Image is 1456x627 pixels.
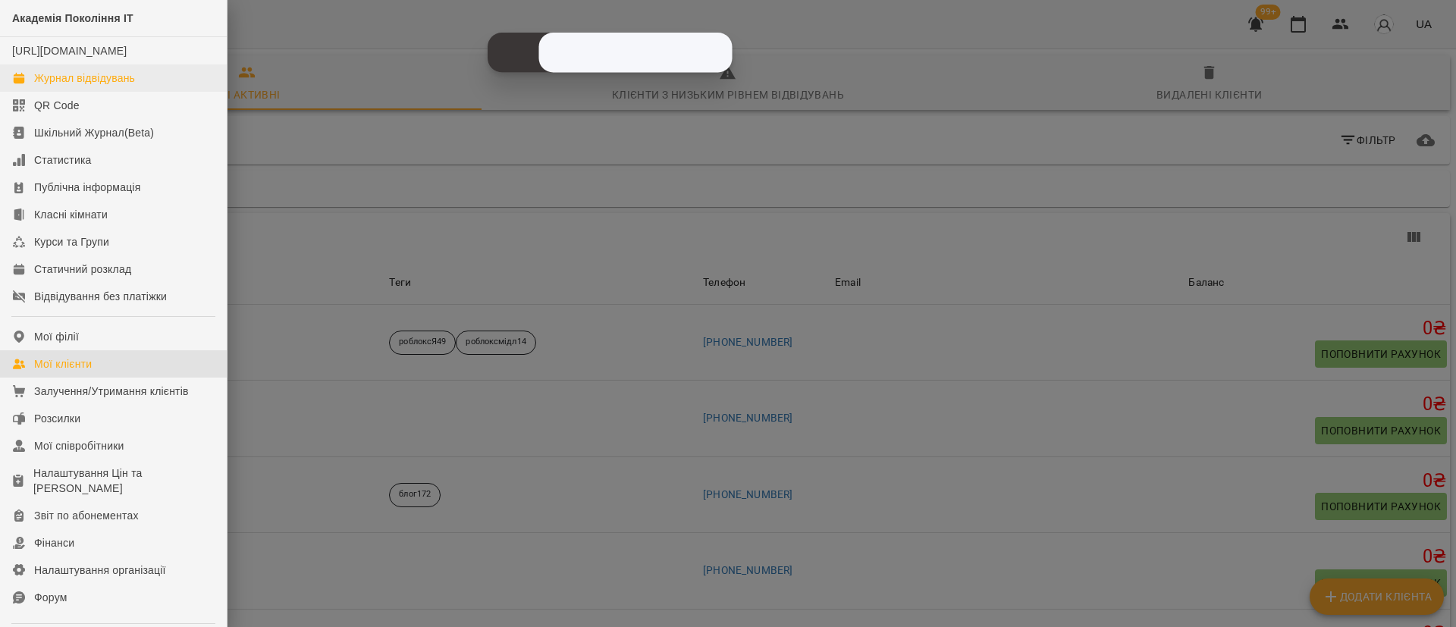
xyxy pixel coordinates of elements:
[34,535,74,550] div: Фінанси
[34,98,80,113] div: QR Code
[33,466,215,496] div: Налаштування Цін та [PERSON_NAME]
[34,411,80,426] div: Розсилки
[34,262,131,277] div: Статичний розклад
[34,234,109,249] div: Курси та Групи
[34,590,67,605] div: Форум
[34,356,92,371] div: Мої клієнти
[34,508,139,523] div: Звіт по абонементах
[12,45,127,57] a: [URL][DOMAIN_NAME]
[34,289,167,304] div: Відвідування без платіжки
[12,12,133,24] span: Академія Покоління ІТ
[34,563,166,578] div: Налаштування організації
[34,207,108,222] div: Класні кімнати
[34,180,140,195] div: Публічна інформація
[34,438,124,453] div: Мої співробітники
[34,125,154,140] div: Шкільний Журнал(Beta)
[34,152,92,168] div: Статистика
[34,71,135,86] div: Журнал відвідувань
[34,384,189,399] div: Залучення/Утримання клієнтів
[34,329,79,344] div: Мої філії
